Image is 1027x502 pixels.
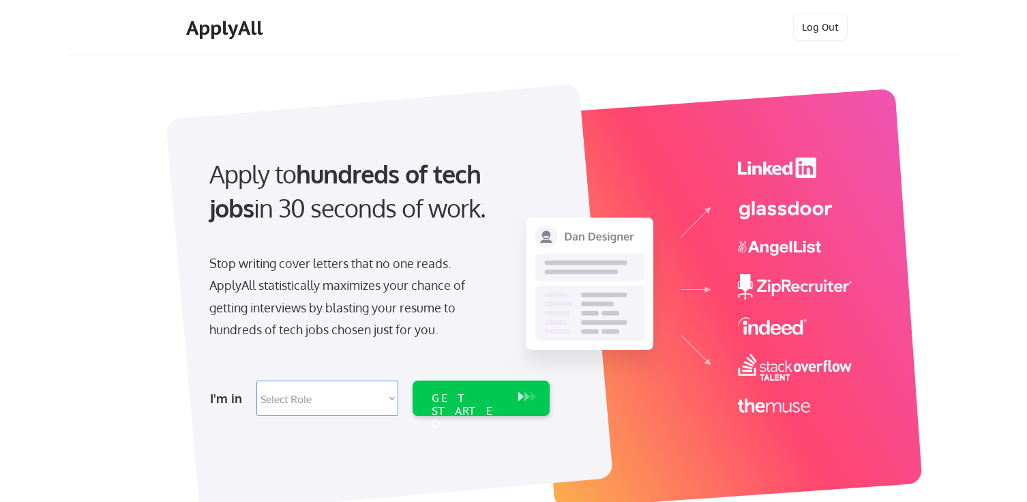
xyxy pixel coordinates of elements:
div: Apply to in 30 seconds of work. [209,157,544,226]
div: I'm in [210,387,248,409]
strong: hundreds of tech jobs [209,158,487,223]
button: Log Out [793,14,848,41]
div: ApplyAll [186,16,267,40]
div: GET STARTED [432,392,505,431]
div: Stop writing cover letters that no one reads. ApplyAll statistically maximizes your chance of get... [209,252,490,341]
